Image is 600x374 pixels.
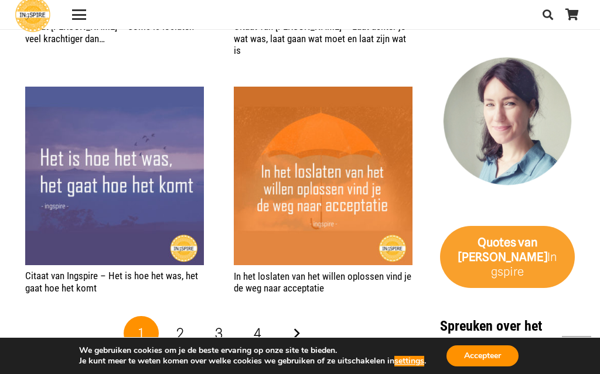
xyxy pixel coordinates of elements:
[162,316,197,351] a: Pagina 2
[202,316,237,351] a: Pagina 3
[562,336,591,365] a: Terug naar top
[79,356,426,366] p: Je kunt meer te weten komen over welke cookies we gebruiken of ze uitschakelen in .
[25,270,198,293] a: Citaat van Ingspire – Het is hoe het was, het gaat hoe het komt
[240,316,275,351] a: Pagina 4
[64,8,94,22] a: Menu
[234,87,413,266] img: Spreuk over acceptatie van Inge Ingspire.nl -In het loslaten van het willen oplossen vind je de w...
[234,20,406,56] a: Citaat van [PERSON_NAME] – Laat achter je wat was, laat gaan wat moet en laat zijn wat is
[458,235,547,264] strong: van [PERSON_NAME]
[234,88,413,99] a: In het loslaten van het willen oplossen vind je de weg naar acceptatie
[215,325,223,342] span: 3
[254,325,261,342] span: 4
[124,316,159,351] span: Pagina 1
[138,325,144,342] span: 1
[446,345,519,366] button: Accepteer
[394,356,424,366] button: settings
[478,235,516,249] strong: Quotes
[79,345,426,356] p: We gebruiken cookies om je de beste ervaring op onze site te bieden.
[25,88,204,99] a: Citaat van Ingspire – Het is hoe het was, het gaat hoe het komt
[25,87,204,265] img: Het is hoe het was, het gaat hoe het komt ~ Positieve spreuk van Inge Ingspire.nl
[440,226,575,288] a: Quotes van [PERSON_NAME]Ingspire
[234,270,411,294] a: In het loslaten van het willen oplossen vind je de weg naar acceptatie
[176,325,184,342] span: 2
[440,318,542,351] strong: Spreuken over het leven
[440,57,575,192] img: Inge Geertzen - schrijfster Ingspire.nl, markteer en handmassage therapeut
[25,20,194,44] a: Citaat [PERSON_NAME] – Soms is loslaten veel krachtiger dan…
